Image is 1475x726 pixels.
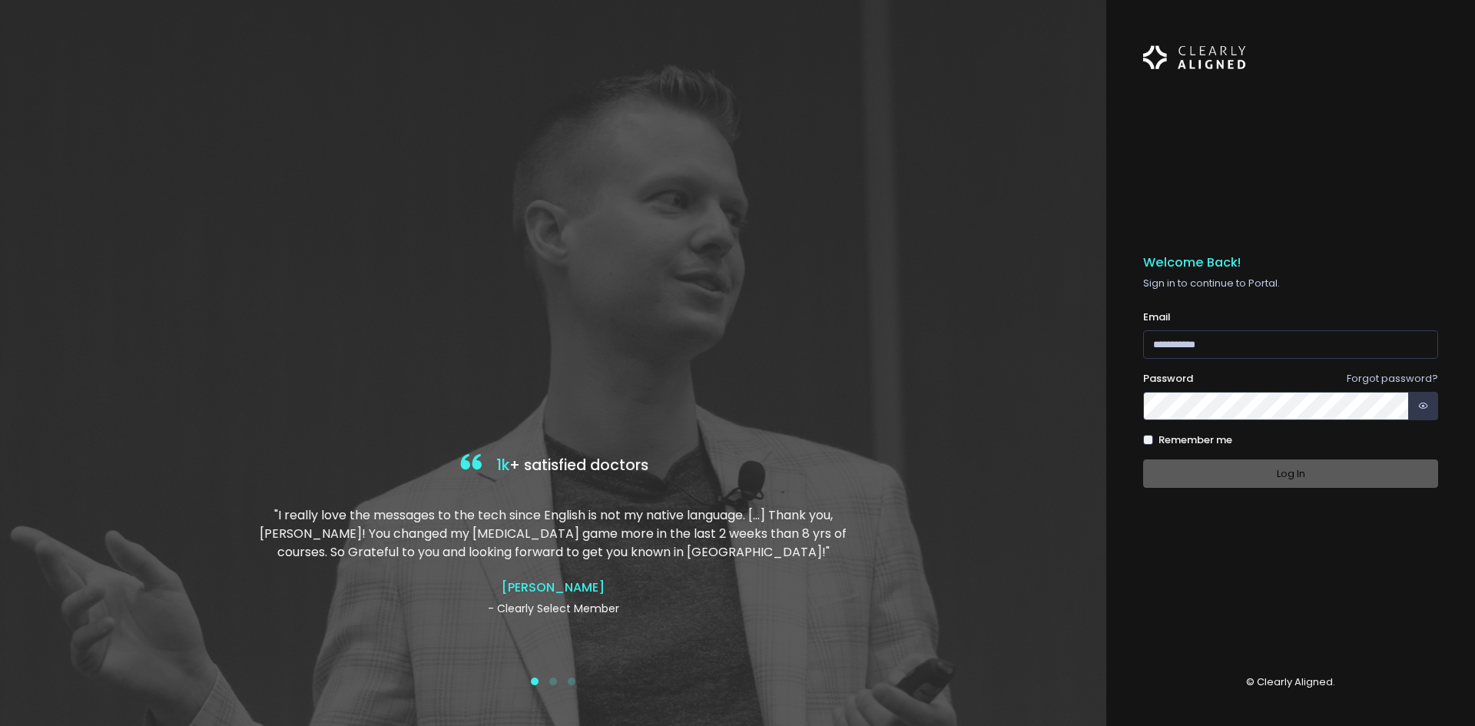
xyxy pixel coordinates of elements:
[256,450,850,482] h4: + satisfied doctors
[1143,310,1171,325] label: Email
[1143,371,1193,386] label: Password
[1143,37,1246,78] img: Logo Horizontal
[1143,675,1438,690] p: © Clearly Aligned.
[1158,433,1232,448] label: Remember me
[1347,371,1438,386] a: Forgot password?
[256,580,850,595] h4: [PERSON_NAME]
[256,601,850,617] p: - Clearly Select Member
[256,506,850,562] p: "I really love the messages to the tech since English is not my native language. […] Thank you, [...
[1143,255,1438,270] h5: Welcome Back!
[1143,276,1438,291] p: Sign in to continue to Portal.
[496,455,509,476] span: 1k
